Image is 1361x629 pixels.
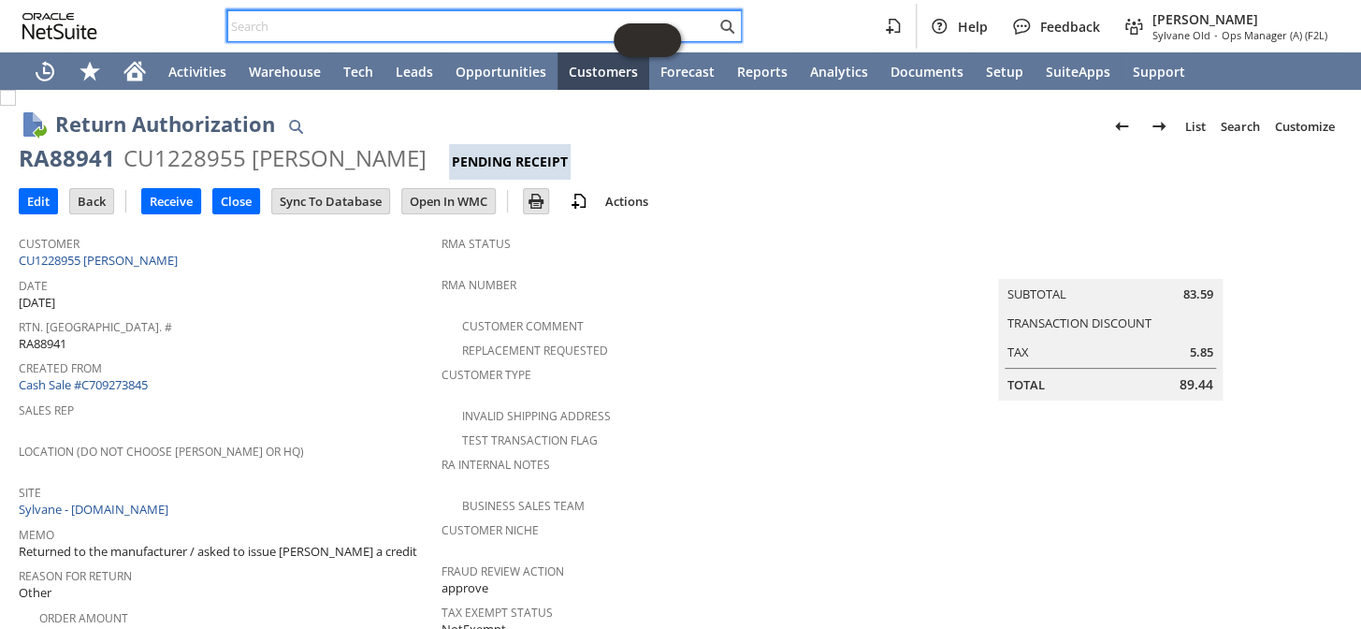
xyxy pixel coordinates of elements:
div: Shortcuts [67,52,112,90]
span: SuiteApps [1046,63,1110,80]
a: RMA Number [442,277,516,293]
img: add-record.svg [568,190,590,212]
img: Previous [1110,115,1133,138]
span: Setup [986,63,1023,80]
a: Customer Comment [462,318,584,334]
a: Tax Exempt Status [442,605,553,621]
span: Warehouse [249,63,321,80]
input: Sync To Database [272,189,389,213]
span: Reports [737,63,788,80]
a: Customer [19,236,80,252]
div: Pending Receipt [449,144,571,180]
a: Sales Rep [19,402,74,418]
span: Opportunities [456,63,546,80]
a: Order Amount [39,610,128,626]
span: 89.44 [1180,375,1213,394]
svg: Recent Records [34,60,56,82]
a: Recent Records [22,52,67,90]
a: Customers [557,52,649,90]
a: Created From [19,360,102,376]
span: Sylvane Old [1152,28,1210,42]
input: Open In WMC [402,189,495,213]
a: Leads [384,52,444,90]
h1: Return Authorization [55,109,275,139]
a: Tech [332,52,384,90]
a: Tax [1007,344,1029,360]
svg: Shortcuts [79,60,101,82]
span: Support [1133,63,1185,80]
span: Analytics [810,63,868,80]
span: Customers [569,63,638,80]
a: Forecast [649,52,726,90]
a: Documents [879,52,975,90]
a: Test Transaction Flag [462,432,598,448]
a: CU1228955 [PERSON_NAME] [19,252,182,269]
span: Ops Manager (A) (F2L) [1222,28,1327,42]
span: 83.59 [1183,285,1213,303]
input: Print [524,189,548,213]
span: - [1214,28,1218,42]
a: Warehouse [238,52,332,90]
a: RMA Status [442,236,511,252]
svg: Home [123,60,146,82]
span: Leads [396,63,433,80]
a: List [1178,111,1213,141]
div: RA88941 [19,143,115,173]
a: Cash Sale #C709273845 [19,376,148,393]
span: approve [442,579,488,597]
a: Reports [726,52,799,90]
a: Sylvane - [DOMAIN_NAME] [19,501,173,518]
span: RA88941 [19,335,66,353]
iframe: Click here to launch Oracle Guided Learning Help Panel [614,23,681,57]
a: Memo [19,527,54,543]
a: Invalid Shipping Address [462,408,611,424]
img: Quick Find [284,115,307,138]
a: Fraud Review Action [442,563,564,579]
span: [PERSON_NAME] [1152,10,1327,28]
a: Customize [1267,111,1342,141]
a: Subtotal [1007,285,1066,302]
img: Next [1148,115,1170,138]
svg: Search [716,15,738,37]
span: Other [19,584,51,602]
input: Receive [142,189,200,213]
span: Activities [168,63,226,80]
span: [DATE] [19,294,55,312]
svg: logo [22,13,97,39]
a: Analytics [799,52,879,90]
a: Replacement Requested [462,343,608,358]
input: Back [70,189,113,213]
span: Oracle Guided Learning Widget. To move around, please hold and drag [647,23,681,57]
caption: Summary [998,249,1223,279]
a: Business Sales Team [462,498,585,514]
a: Customer Niche [442,522,539,538]
a: Reason For Return [19,568,132,584]
input: Search [228,15,716,37]
a: Activities [157,52,238,90]
a: Opportunities [444,52,557,90]
a: Site [19,485,41,501]
span: Help [958,18,988,36]
a: Home [112,52,157,90]
a: Total [1007,376,1045,393]
a: Setup [975,52,1035,90]
a: Rtn. [GEOGRAPHIC_DATA]. # [19,319,172,335]
input: Close [213,189,259,213]
span: Forecast [660,63,715,80]
div: CU1228955 [PERSON_NAME] [123,143,427,173]
a: Transaction Discount [1007,314,1151,331]
a: Actions [598,193,656,210]
a: Customer Type [442,367,531,383]
span: 5.85 [1190,344,1213,361]
span: Feedback [1040,18,1100,36]
a: RA Internal Notes [442,457,550,473]
a: Location (Do Not Choose [PERSON_NAME] or HQ) [19,444,304,460]
a: Support [1122,52,1196,90]
a: Search [1213,111,1267,141]
span: Documents [890,63,963,80]
span: Returned to the manufacturer / asked to issue [PERSON_NAME] a credit [19,543,417,561]
input: Edit [20,189,57,213]
a: Date [19,278,48,294]
a: SuiteApps [1035,52,1122,90]
img: Print [525,190,547,212]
